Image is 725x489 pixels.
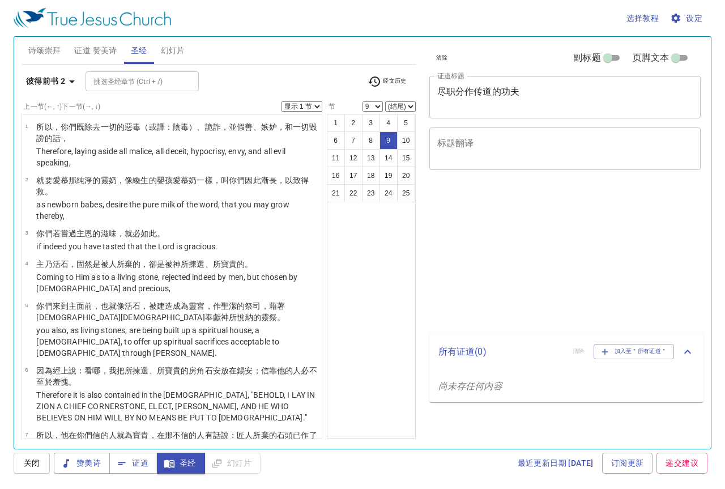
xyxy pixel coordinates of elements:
[161,44,185,58] span: 幻灯片
[36,300,318,323] p: 你們來到主面前，也
[36,431,317,451] wg5092: ，在那不信的人
[668,8,707,29] button: 设定
[221,313,285,322] wg399: 神
[14,453,50,474] button: 关闭
[36,176,309,196] wg1051: ，像
[344,131,362,150] button: 7
[173,260,253,269] wg3844: 神
[602,453,653,474] a: 订阅更新
[633,51,669,65] span: 页脚文本
[622,8,664,29] button: 选择教程
[61,260,253,269] wg2198: 石
[672,11,702,25] span: 设定
[397,184,415,202] button: 25
[611,456,644,470] span: 订阅更新
[327,167,345,185] button: 16
[157,453,205,474] button: 圣经
[36,366,317,386] wg1588: 、所寶貴
[36,176,309,196] wg1971: 那純淨的
[36,431,317,451] wg3767: ，他在你們
[25,431,28,437] span: 7
[36,301,285,322] wg2532: 就像
[425,182,648,329] iframe: from-child
[36,301,285,322] wg5613: 活
[36,258,318,270] p: 主乃
[327,131,345,150] button: 6
[36,366,317,386] wg1124: 上
[36,389,318,423] p: Therefore it is also contained in the [DEMOGRAPHIC_DATA], "BEHOLD, I LAY IN ZION A CHIEF CORNERST...
[205,313,285,322] wg5547: 奉獻
[118,456,148,470] span: 证道
[327,149,345,167] button: 11
[36,121,318,144] p: 所以
[36,241,217,252] p: if indeed you have tasted that the Lord is gracious.
[84,229,165,238] wg2962: 恩
[438,381,502,392] i: 尚未存任何内容
[36,176,309,196] wg5613: 纔生的
[36,366,317,386] wg1722: 說
[131,44,147,58] span: 圣经
[63,456,101,470] span: 赞美诗
[74,44,117,58] span: 证道 赞美诗
[327,114,345,132] button: 1
[36,366,317,386] wg2400: ，我把所揀選
[229,313,285,322] wg2316: 所悅納的
[36,199,318,222] p: as newborn babes, desire the pure milk of the word, that you may grow thereby,
[109,453,157,474] button: 证道
[261,313,285,322] wg2144: 靈
[36,271,318,294] p: Coming to Him as to a living stone, rejected indeed by men, but chosen by [DEMOGRAPHIC_DATA] and ...
[36,122,317,143] wg659: 一切的
[36,146,318,168] p: Therefore, laying aside all malice, all deceit, hypocrisy, envy, and all evil speaking,
[69,260,253,269] wg3037: ，固然是
[61,229,165,238] wg1512: 嘗過
[36,176,309,196] wg738: 嬰孩
[362,149,380,167] button: 13
[362,184,380,202] button: 23
[36,176,309,196] wg97: 靈奶
[36,365,318,388] p: 因為
[429,51,455,65] button: 清除
[237,260,253,269] wg1784: 的。
[397,149,415,167] button: 15
[327,103,336,110] label: 节
[61,134,69,143] wg2636: ，
[362,167,380,185] button: 18
[25,260,28,266] span: 4
[36,175,318,197] p: 就要愛慕
[36,366,317,386] wg1352: 經
[36,228,217,239] p: 你們若
[397,167,415,185] button: 20
[362,131,380,150] button: 8
[437,86,693,108] textarea: 尽职分作传道的功夫
[344,167,362,185] button: 17
[379,131,398,150] button: 9
[438,345,564,359] p: 所有证道 ( 0 )
[379,114,398,132] button: 4
[344,149,362,167] button: 12
[36,301,285,322] wg3037: ，被建造
[25,367,28,373] span: 6
[92,229,164,238] wg5543: 的滋味，就必如此。
[36,366,317,386] wg4023: ：看哪
[379,149,398,167] button: 14
[36,122,317,143] wg3956: 惡毒
[36,431,317,451] wg4100: 就為寶貴
[25,229,28,236] span: 3
[379,167,398,185] button: 19
[573,51,600,65] span: 副标题
[205,260,253,269] wg1588: 、所寶貴
[53,377,76,386] wg3364: 羞愧
[518,456,594,470] span: 最近更新日期 [DATE]
[361,73,413,90] button: 经文历史
[397,114,415,132] button: 5
[14,8,171,28] img: True Jesus Church
[109,260,253,269] wg5259: 人
[656,453,707,474] a: 递交建议
[362,114,380,132] button: 3
[25,302,28,308] span: 5
[140,260,253,269] wg593: ，卻是
[181,260,253,269] wg2316: 所揀選
[513,453,598,474] a: 最近更新日期 [DATE]
[25,176,28,182] span: 2
[594,344,675,359] button: 加入至＂所有证道＂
